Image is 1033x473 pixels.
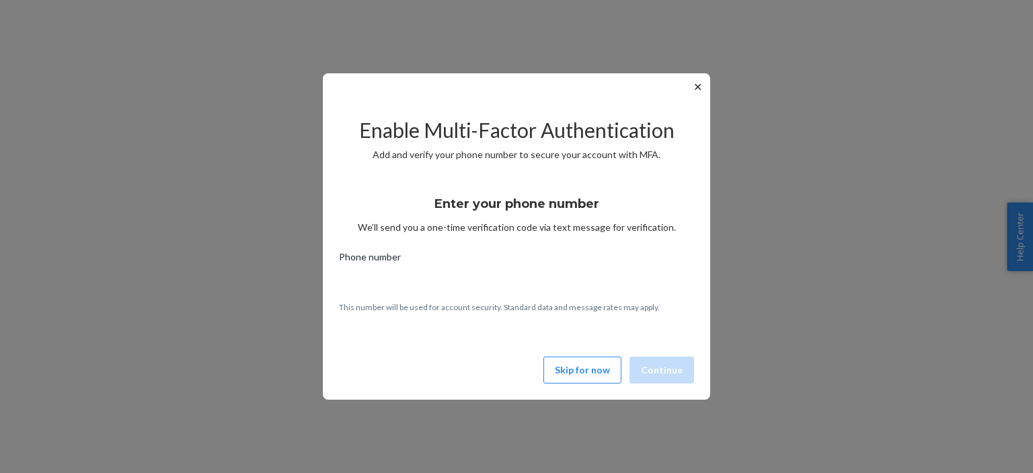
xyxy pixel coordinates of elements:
div: We’ll send you a one-time verification code via text message for verification. [339,184,694,234]
button: ✕ [691,79,705,95]
p: This number will be used for account security. Standard data and message rates may apply. [339,301,694,313]
h3: Enter your phone number [434,195,599,213]
button: Skip for now [543,357,621,384]
span: Phone number [339,250,401,269]
button: Continue [629,357,694,384]
p: Add and verify your phone number to secure your account with MFA. [339,148,694,161]
h2: Enable Multi-Factor Authentication [339,119,694,141]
